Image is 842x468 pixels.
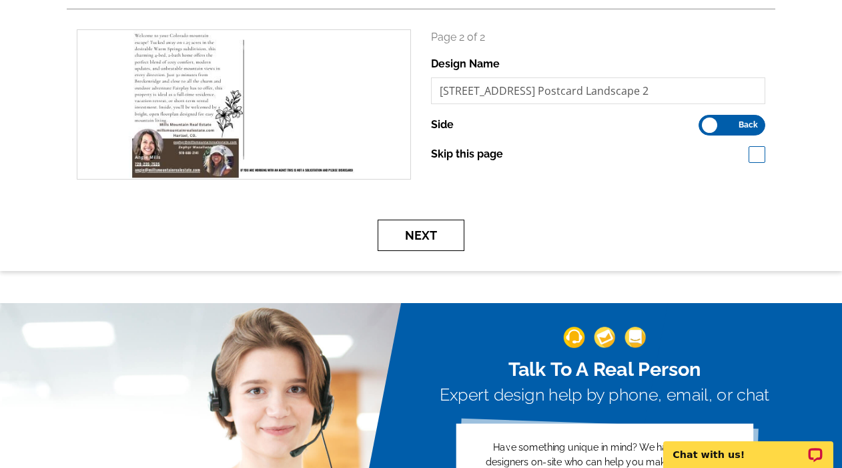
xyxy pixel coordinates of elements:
h2: Talk To A Real Person [440,357,770,381]
input: File Name [431,77,765,104]
i: search [231,91,258,118]
button: Next [378,220,464,251]
iframe: LiveChat chat widget [655,426,842,468]
label: Skip this page [431,146,503,162]
label: Side [431,117,454,133]
span: Back [739,122,758,128]
img: support-img-2.png [594,326,615,348]
img: support-img-3_1.png [624,326,646,348]
img: support-img-1.png [563,326,584,348]
h3: Expert design help by phone, email, or chat [440,385,770,405]
label: Design Name [431,56,500,72]
p: Page 2 of 2 [431,29,765,45]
